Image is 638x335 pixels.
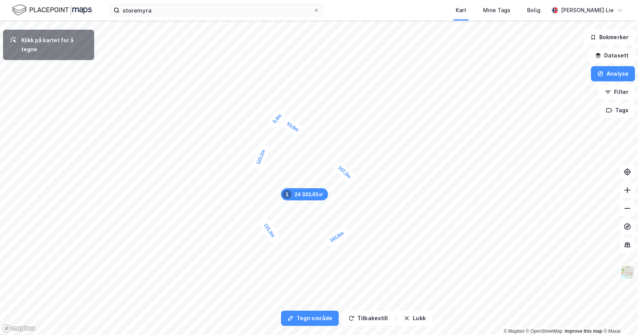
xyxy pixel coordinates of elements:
[456,6,466,15] div: Kart
[2,324,36,333] a: Mapbox homepage
[565,329,602,334] a: Improve this map
[526,329,563,334] a: OpenStreetMap
[600,298,638,335] iframe: Chat Widget
[21,36,88,54] div: Klikk på kartet for å tegne
[504,329,524,334] a: Mapbox
[324,226,350,248] div: Map marker
[584,30,635,45] button: Bokmerker
[600,103,635,118] button: Tags
[589,48,635,63] button: Datasett
[251,144,270,170] div: Map marker
[342,311,394,326] button: Tilbakestill
[332,160,357,185] div: Map marker
[591,66,635,81] button: Analyse
[281,116,305,138] div: Map marker
[283,190,292,199] div: 1
[281,311,339,326] button: Tegn område
[599,84,635,100] button: Filter
[620,265,635,279] img: Z
[267,108,288,129] div: Map marker
[281,188,328,200] div: Map marker
[483,6,510,15] div: Mine Tags
[561,6,614,15] div: [PERSON_NAME] Lie
[258,217,281,244] div: Map marker
[120,5,313,16] input: Søk på adresse, matrikkel, gårdeiere, leietakere eller personer
[397,311,432,326] button: Lukk
[600,298,638,335] div: Kontrollprogram for chat
[527,6,540,15] div: Bolig
[12,3,92,17] img: logo.f888ab2527a4732fd821a326f86c7f29.svg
